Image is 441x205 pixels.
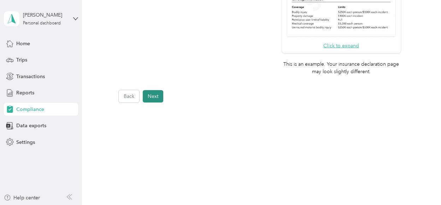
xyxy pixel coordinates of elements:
[16,56,27,64] span: Trips
[16,89,34,96] span: Reports
[23,21,61,25] div: Personal dashboard
[16,139,35,146] span: Settings
[4,194,40,201] button: Help center
[16,73,45,80] span: Transactions
[16,106,44,113] span: Compliance
[119,90,139,102] button: Back
[143,90,163,102] button: Next
[23,11,67,19] div: [PERSON_NAME]
[401,165,441,205] iframe: Everlance-gr Chat Button Frame
[323,42,359,49] button: Click to expand
[16,40,30,47] span: Home
[282,60,401,75] p: This is an example. Your insurance declaration page may look slightly different.
[16,122,46,129] span: Data exports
